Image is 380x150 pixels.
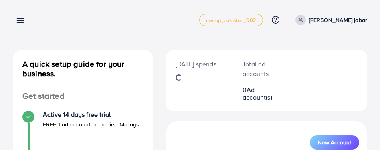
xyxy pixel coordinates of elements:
[310,135,359,150] button: New Account
[309,15,367,25] p: [PERSON_NAME] jabar
[206,18,256,23] span: metap_pakistan_002
[318,140,351,145] span: New Account
[199,14,263,26] a: metap_pakistan_002
[43,111,140,118] h4: Active 14 days free trial
[243,85,272,102] span: Ad account(s)
[13,59,153,78] h4: A quick setup guide for your business.
[243,59,274,78] p: Total ad accounts
[176,59,223,69] p: [DATE] spends
[243,86,274,101] h2: 0
[43,120,140,129] p: FREE 1 ad account in the first 14 days.
[292,15,367,25] a: [PERSON_NAME] jabar
[13,91,153,101] h4: Get started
